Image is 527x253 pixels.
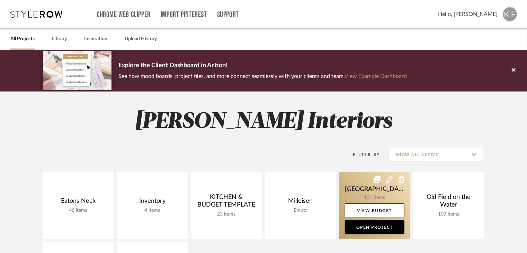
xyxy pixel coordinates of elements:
[503,7,517,21] img: avatar
[43,51,111,90] img: d5d033c5-7b12-40c2-a960-1ecee1989c38.png
[345,203,404,217] a: View Budget
[197,193,256,211] div: KITCHEN & BUDGET TEMPLATE
[161,12,207,18] a: Import Pinterest
[271,208,330,213] div: Empty
[52,34,67,44] a: Library
[48,197,108,208] div: Eatons Neck
[48,208,108,213] div: 46 items
[84,34,107,44] a: Inspiration
[14,109,513,135] h2: [PERSON_NAME] Interiors
[118,60,407,71] p: Explore the Client Dashboard in Action!
[419,211,479,217] div: 107 items
[438,10,498,18] span: Hello, [PERSON_NAME]
[217,12,239,18] a: Support
[345,73,407,79] a: View Example Dashboard
[97,12,151,18] a: Chrome Web Clipper
[123,208,182,213] div: 4 items
[345,220,404,234] a: Open Project
[118,71,407,81] p: See how mood boards, project files, and more connect seamlessly with your clients and team.
[271,197,330,208] div: Milleisen
[419,193,479,211] div: Old Field on the Water
[123,197,182,208] div: Inventory
[344,151,381,158] div: Filter By
[125,34,157,44] a: Upload History
[197,211,256,217] div: 23 items
[10,34,35,44] a: All Projects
